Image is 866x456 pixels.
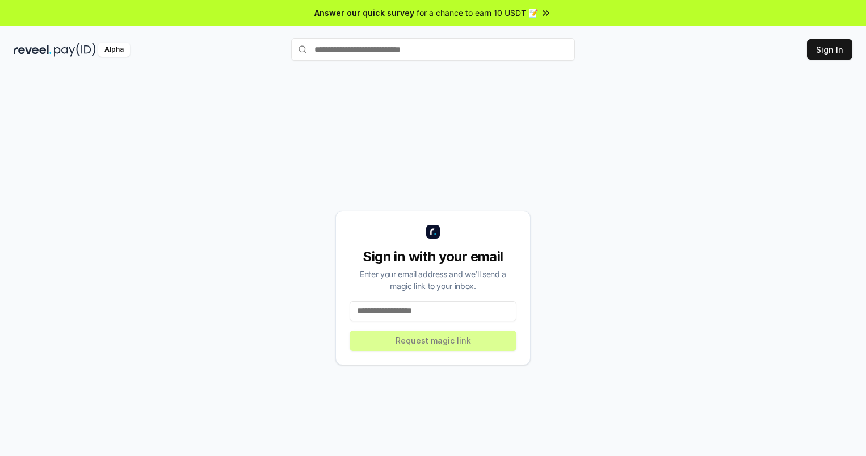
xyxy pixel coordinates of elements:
div: Alpha [98,43,130,57]
img: logo_small [426,225,440,239]
div: Sign in with your email [350,248,516,266]
span: Answer our quick survey [314,7,414,19]
img: pay_id [54,43,96,57]
div: Enter your email address and we’ll send a magic link to your inbox. [350,268,516,292]
span: for a chance to earn 10 USDT 📝 [417,7,538,19]
button: Sign In [807,39,852,60]
img: reveel_dark [14,43,52,57]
